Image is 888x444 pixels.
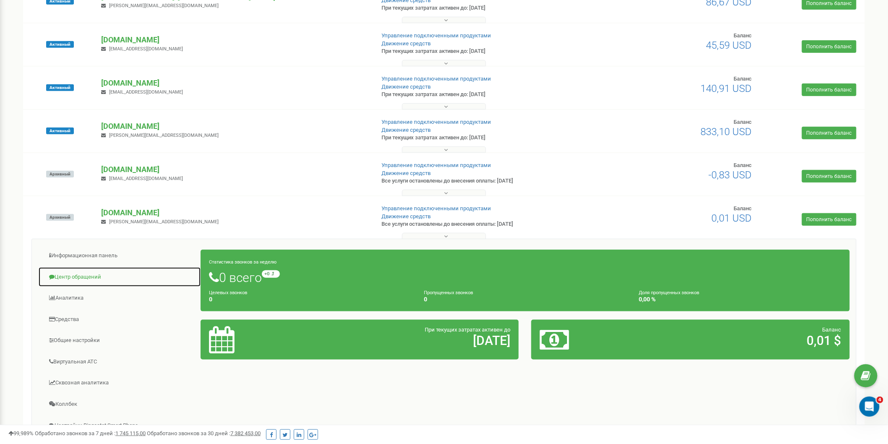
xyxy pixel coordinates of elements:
a: Настройки Ringostat Smart Phone [38,415,201,436]
small: Статистика звонков за неделю [209,259,277,265]
span: 833,10 USD [701,126,752,138]
a: Управление подключенными продуктами [382,205,491,212]
a: Движение средств [382,84,431,90]
a: Движение средств [382,213,431,219]
h2: 0,01 $ [645,334,841,347]
span: 140,91 USD [701,83,752,94]
p: [DOMAIN_NAME] [101,164,368,175]
span: При текущих затратах активен до [425,326,510,333]
p: [DOMAIN_NAME] [101,121,368,132]
a: Виртуальная АТС [38,352,201,372]
span: Баланс [734,76,752,82]
a: Управление подключенными продуктами [382,119,491,125]
u: 7 382 453,00 [230,430,261,436]
p: [DOMAIN_NAME] [101,207,368,218]
span: Архивный [46,214,74,221]
p: Все услуги остановлены до внесения оплаты: [DATE] [382,177,579,185]
a: Центр обращений [38,267,201,287]
a: Информационная панель [38,246,201,266]
p: При текущих затратах активен до: [DATE] [382,4,579,12]
h4: 0,00 % [639,296,841,303]
iframe: Intercom live chat [859,397,880,417]
a: Пополнить баланс [802,127,857,139]
span: 0,01 USD [712,212,752,224]
small: Пропущенных звонков [424,290,473,295]
a: Движение средств [382,40,431,47]
span: Архивный [46,171,74,178]
a: Аналитика [38,288,201,308]
span: Баланс [734,205,752,212]
h2: [DATE] [313,334,510,347]
h1: 0 всего [209,270,841,285]
h4: 0 [209,296,411,303]
span: Баланс [823,326,841,333]
span: Обработано звонков за 30 дней : [147,430,261,436]
a: Управление подключенными продуктами [382,76,491,82]
small: Доля пропущенных звонков [639,290,700,295]
span: [PERSON_NAME][EMAIL_ADDRESS][DOMAIN_NAME] [109,133,219,138]
p: [DOMAIN_NAME] [101,34,368,45]
span: 99,989% [8,430,34,436]
a: Пополнить баланс [802,40,857,53]
span: [PERSON_NAME][EMAIL_ADDRESS][DOMAIN_NAME] [109,219,219,225]
a: Пополнить баланс [802,84,857,96]
span: Активный [46,84,74,91]
a: Коллбек [38,394,201,415]
span: [EMAIL_ADDRESS][DOMAIN_NAME] [109,176,183,181]
span: Баланс [734,119,752,125]
p: При текущих затратах активен до: [DATE] [382,91,579,99]
small: +0 [262,270,280,278]
a: Пополнить баланс [802,213,857,226]
a: Средства [38,309,201,330]
p: Все услуги остановлены до внесения оплаты: [DATE] [382,220,579,228]
span: Обработано звонков за 7 дней : [35,430,146,436]
span: 4 [877,397,883,403]
a: Движение средств [382,127,431,133]
span: [PERSON_NAME][EMAIL_ADDRESS][DOMAIN_NAME] [109,3,219,8]
p: При текущих затратах активен до: [DATE] [382,134,579,142]
span: [EMAIL_ADDRESS][DOMAIN_NAME] [109,89,183,95]
span: Баланс [734,32,752,39]
a: Управление подключенными продуктами [382,32,491,39]
a: Сквозная аналитика [38,373,201,393]
span: Активный [46,128,74,134]
a: Движение средств [382,170,431,176]
a: Управление подключенными продуктами [382,162,491,168]
span: Баланс [734,162,752,168]
p: [DOMAIN_NAME] [101,78,368,89]
span: Активный [46,41,74,48]
small: Целевых звонков [209,290,247,295]
a: Общие настройки [38,330,201,351]
u: 1 745 115,00 [115,430,146,436]
h4: 0 [424,296,626,303]
span: [EMAIL_ADDRESS][DOMAIN_NAME] [109,46,183,52]
span: 45,59 USD [706,39,752,51]
span: -0,83 USD [709,169,752,181]
a: Пополнить баланс [802,170,857,183]
p: При текущих затратах активен до: [DATE] [382,47,579,55]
